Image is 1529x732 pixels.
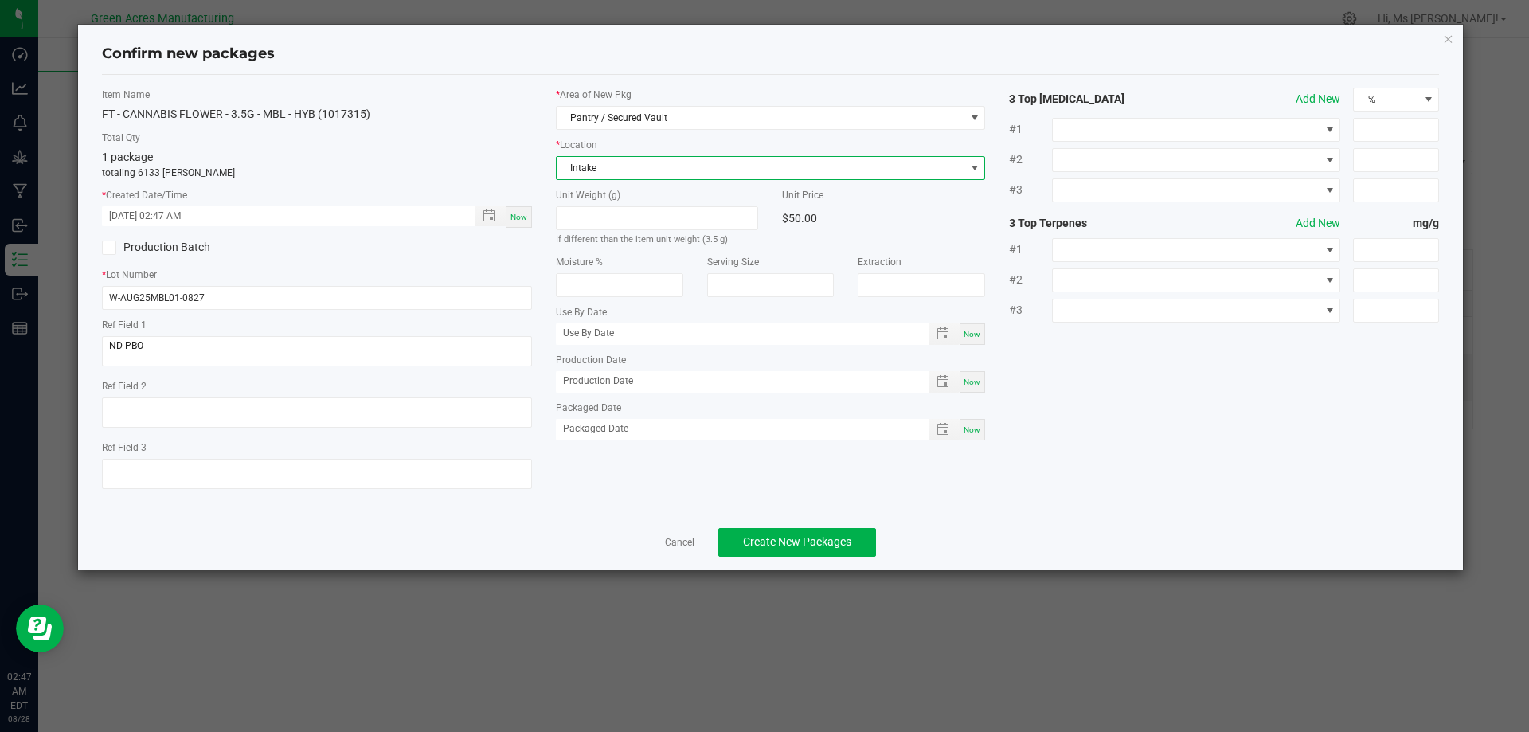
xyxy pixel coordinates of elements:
label: Unit Weight (g) [556,188,759,202]
div: FT - CANNABIS FLOWER - 3.5G - MBL - HYB (1017315) [102,106,532,123]
strong: mg/g [1353,215,1439,232]
button: Create New Packages [718,528,876,557]
span: Now [964,330,980,339]
label: Ref Field 3 [102,440,532,455]
a: Cancel [665,536,694,550]
label: Location [556,138,986,152]
div: $50.00 [782,206,985,230]
span: Intake [557,157,965,179]
label: Lot Number [102,268,532,282]
h4: Confirm new packages [102,44,1440,65]
label: Extraction [858,255,985,269]
span: #3 [1009,302,1052,319]
input: Production Date [556,371,913,391]
label: Ref Field 2 [102,379,532,393]
button: Add New [1296,215,1340,232]
span: Toggle popup [929,323,960,345]
span: Now [964,425,980,434]
label: Created Date/Time [102,188,532,202]
label: Total Qty [102,131,532,145]
span: Pantry / Secured Vault [557,107,965,129]
span: Now [510,213,527,221]
span: Now [964,378,980,386]
span: Create New Packages [743,535,851,548]
iframe: Resource center [16,605,64,652]
input: Packaged Date [556,419,913,439]
strong: 3 Top [MEDICAL_DATA] [1009,91,1181,108]
p: totaling 6133 [PERSON_NAME] [102,166,532,180]
label: Production Batch [102,239,305,256]
label: Ref Field 1 [102,318,532,332]
span: Toggle popup [929,419,960,440]
label: Production Date [556,353,986,367]
label: Serving Size [707,255,835,269]
label: Use By Date [556,305,986,319]
span: 1 package [102,151,153,163]
span: #3 [1009,182,1052,198]
span: Toggle popup [929,371,960,393]
label: Packaged Date [556,401,986,415]
span: #1 [1009,121,1052,138]
span: #2 [1009,151,1052,168]
span: % [1354,88,1418,111]
label: Item Name [102,88,532,102]
label: Unit Price [782,188,985,202]
label: Area of New Pkg [556,88,986,102]
strong: 3 Top Terpenes [1009,215,1181,232]
span: #2 [1009,272,1052,288]
small: If different than the item unit weight (3.5 g) [556,234,728,245]
input: Created Datetime [102,206,459,226]
span: #1 [1009,241,1052,258]
span: Toggle popup [475,206,506,226]
input: Use By Date [556,323,913,343]
label: Moisture % [556,255,683,269]
button: Add New [1296,91,1340,108]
